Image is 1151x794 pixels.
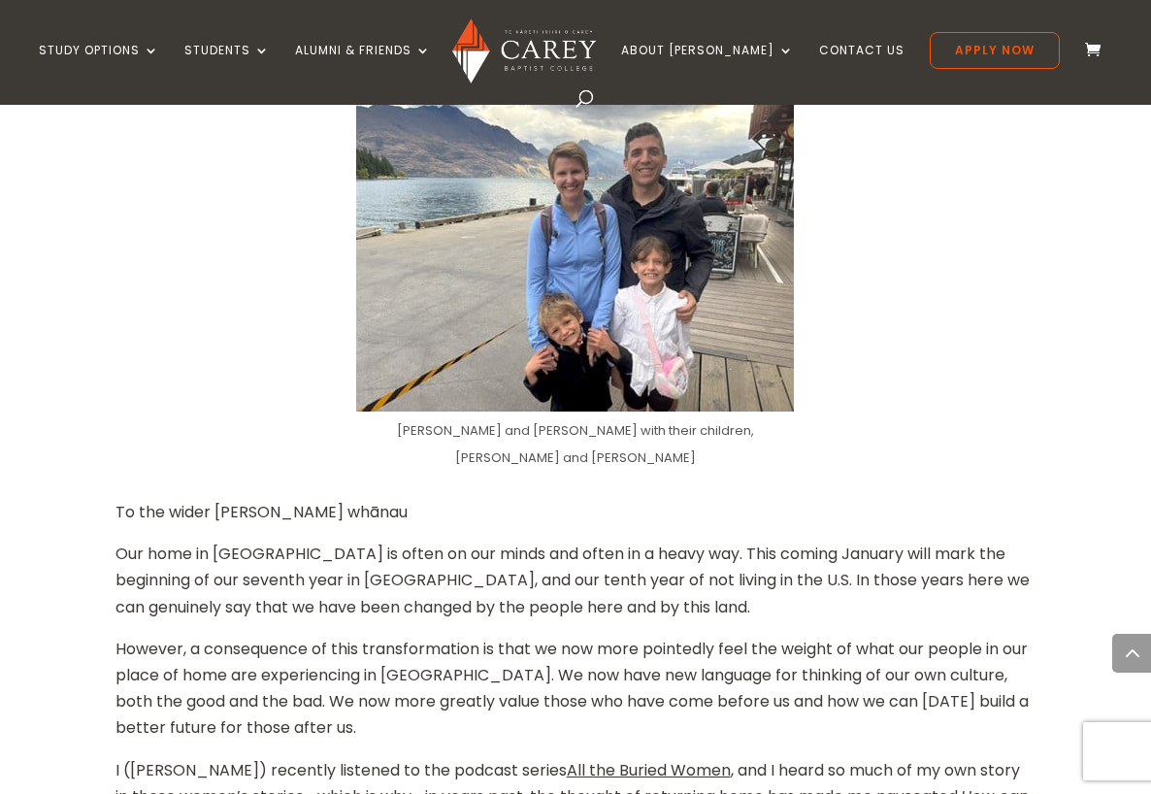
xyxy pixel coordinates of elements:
img: McKirland Family_2025 [356,83,794,412]
figcaption: [PERSON_NAME] and [PERSON_NAME] with their children, [PERSON_NAME] and [PERSON_NAME] [356,417,794,470]
a: Alumni & Friends [295,44,431,89]
a: Contact Us [819,44,904,89]
span: All the Buried Women [567,759,731,781]
img: Carey Baptist College [452,18,595,83]
a: Apply Now [930,32,1060,69]
a: About [PERSON_NAME] [621,44,794,89]
p: However, a consequence of this transformation is that we now more pointedly feel the weight of wh... [115,636,1036,757]
p: Our home in [GEOGRAPHIC_DATA] is often on our minds and often in a heavy way. This coming January... [115,541,1036,636]
a: Study Options [39,44,159,89]
a: Students [184,44,270,89]
p: To the wider [PERSON_NAME] whānau [115,499,1036,541]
